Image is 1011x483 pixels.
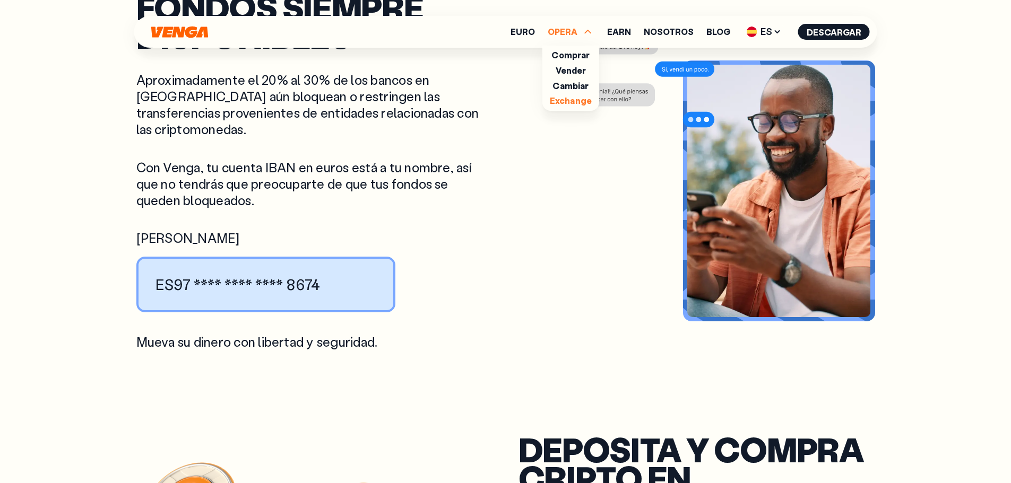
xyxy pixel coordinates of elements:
a: Cambiar [552,80,589,91]
a: Comprar [551,49,590,60]
p: Con Venga, tu cuenta IBAN en euros está a tu nombre, así que no tendrás que preocuparte de que tu... [136,159,493,209]
span: OPERA [548,28,577,36]
a: Euro [511,28,535,36]
span: [PERSON_NAME] [136,230,493,246]
p: Mueva su dinero con libertad y seguridad. [136,333,493,350]
span: OPERA [548,25,594,38]
a: Blog [706,28,730,36]
button: Descargar [798,24,870,40]
img: flag-es [747,27,757,37]
a: Exchange [550,95,592,106]
svg: Inicio [150,26,210,38]
a: Earn [607,28,631,36]
span: ES [743,23,785,40]
a: Vender [556,65,586,76]
a: Nosotros [644,28,694,36]
p: Aproximadamente el 20% al 30% de los bancos en [GEOGRAPHIC_DATA] aún bloquean o restringen las tr... [136,72,493,138]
